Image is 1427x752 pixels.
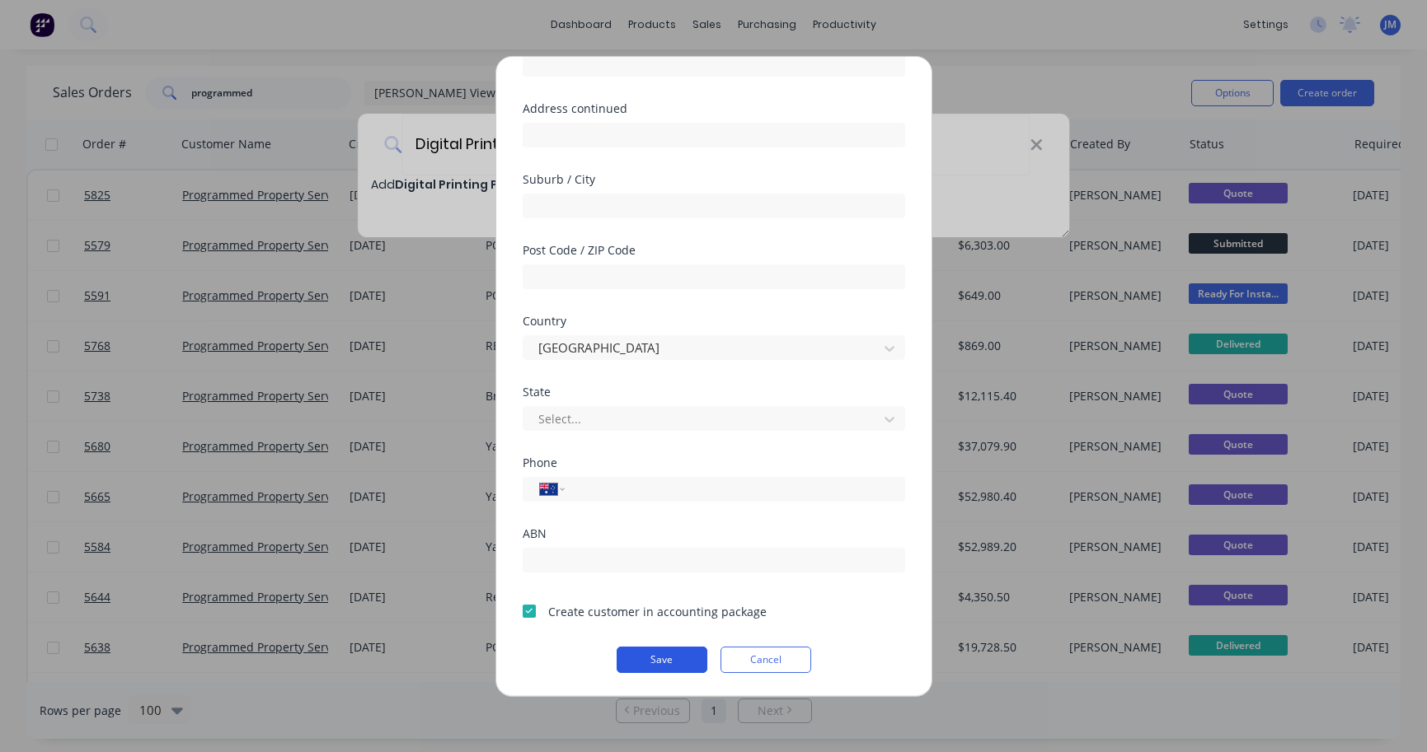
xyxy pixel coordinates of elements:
[523,527,905,539] div: ABN
[548,602,767,619] div: Create customer in accounting package
[523,456,905,468] div: Phone
[523,102,905,114] div: Address continued
[523,385,905,397] div: State
[523,315,905,326] div: Country
[523,244,905,255] div: Post Code / ZIP Code
[523,173,905,184] div: Suburb / City
[721,646,811,672] button: Cancel
[617,646,707,672] button: Save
